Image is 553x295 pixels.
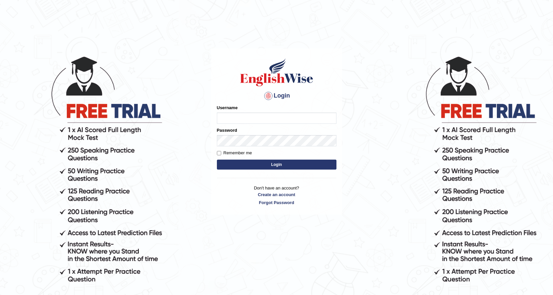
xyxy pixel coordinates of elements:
a: Create an account [217,191,336,198]
img: Logo of English Wise sign in for intelligent practice with AI [239,57,315,87]
label: Remember me [217,150,252,156]
input: Remember me [217,151,221,155]
h4: Login [217,91,336,101]
label: Password [217,127,237,133]
label: Username [217,105,238,111]
a: Forgot Password [217,199,336,206]
button: Login [217,160,336,170]
p: Don't have an account? [217,185,336,205]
